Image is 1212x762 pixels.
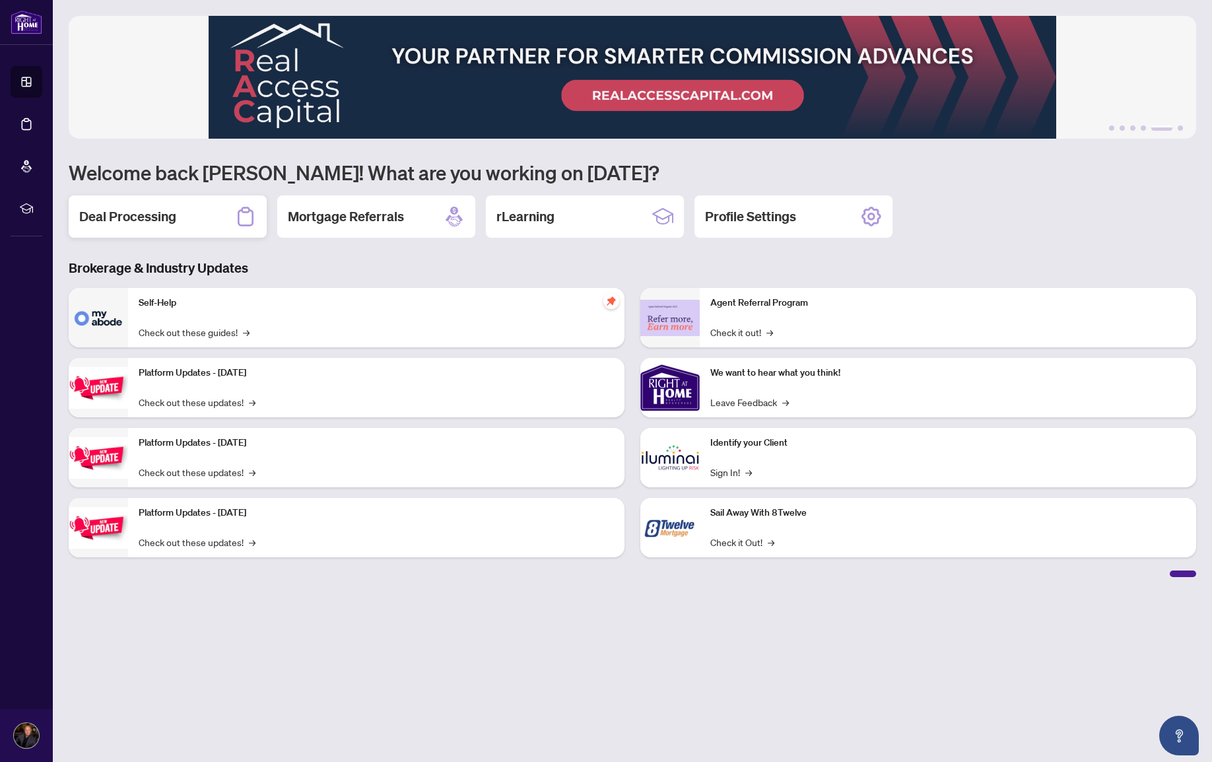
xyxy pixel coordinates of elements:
[745,465,752,479] span: →
[640,498,700,557] img: Sail Away With 8Twelve
[705,207,796,226] h2: Profile Settings
[1120,125,1125,131] button: 2
[69,437,128,479] img: Platform Updates - July 8, 2025
[710,506,1186,520] p: Sail Away With 8Twelve
[603,293,619,309] span: pushpin
[710,465,752,479] a: Sign In!→
[139,395,255,409] a: Check out these updates!→
[710,366,1186,380] p: We want to hear what you think!
[710,436,1186,450] p: Identify your Client
[1151,125,1172,131] button: 5
[69,259,1196,277] h3: Brokerage & Industry Updates
[139,535,255,549] a: Check out these updates!→
[1159,716,1199,755] button: Open asap
[11,10,42,34] img: logo
[640,358,700,417] img: We want to hear what you think!
[139,325,250,339] a: Check out these guides!→
[243,325,250,339] span: →
[69,16,1196,139] img: Slide 4
[139,465,255,479] a: Check out these updates!→
[710,296,1186,310] p: Agent Referral Program
[1141,125,1146,131] button: 4
[139,296,614,310] p: Self-Help
[139,436,614,450] p: Platform Updates - [DATE]
[249,535,255,549] span: →
[640,428,700,487] img: Identify your Client
[710,325,773,339] a: Check it out!→
[710,535,774,549] a: Check it Out!→
[69,367,128,409] img: Platform Updates - July 21, 2025
[782,395,789,409] span: →
[249,465,255,479] span: →
[139,366,614,380] p: Platform Updates - [DATE]
[1109,125,1114,131] button: 1
[766,325,773,339] span: →
[69,160,1196,185] h1: Welcome back [PERSON_NAME]! What are you working on [DATE]?
[768,535,774,549] span: →
[79,207,176,226] h2: Deal Processing
[69,507,128,549] img: Platform Updates - June 23, 2025
[288,207,404,226] h2: Mortgage Referrals
[496,207,555,226] h2: rLearning
[249,395,255,409] span: →
[14,723,39,748] img: Profile Icon
[640,300,700,336] img: Agent Referral Program
[69,288,128,347] img: Self-Help
[1130,125,1135,131] button: 3
[1178,125,1183,131] button: 6
[139,506,614,520] p: Platform Updates - [DATE]
[710,395,789,409] a: Leave Feedback→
